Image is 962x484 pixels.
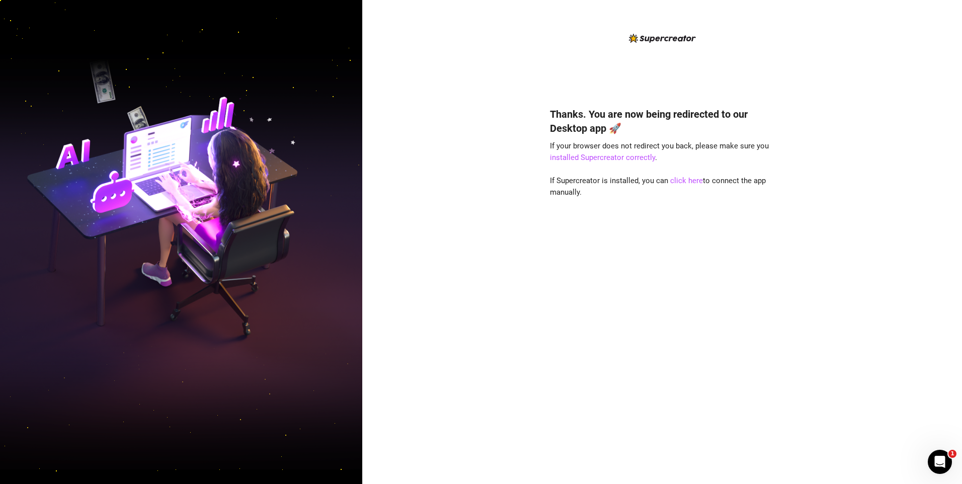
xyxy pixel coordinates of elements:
img: logo-BBDzfeDw.svg [629,34,696,43]
h4: Thanks. You are now being redirected to our Desktop app 🚀 [550,107,774,135]
span: If your browser does not redirect you back, please make sure you . [550,141,769,163]
span: If Supercreator is installed, you can to connect the app manually. [550,176,766,197]
iframe: Intercom live chat [928,450,952,474]
a: click here [670,176,703,185]
span: 1 [948,450,956,458]
a: installed Supercreator correctly [550,153,655,162]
